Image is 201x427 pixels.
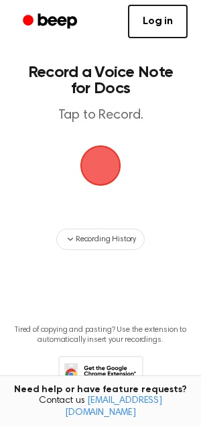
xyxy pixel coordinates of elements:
a: [EMAIL_ADDRESS][DOMAIN_NAME] [65,396,162,418]
button: Recording History [56,229,145,250]
a: Beep [13,9,89,35]
span: Contact us [8,395,193,419]
h1: Record a Voice Note for Docs [24,64,177,97]
p: Tap to Record. [24,107,177,124]
span: Recording History [76,233,136,245]
button: Beep Logo [80,145,121,186]
a: Log in [128,5,188,38]
p: Tired of copying and pasting? Use the extension to automatically insert your recordings. [11,325,190,345]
